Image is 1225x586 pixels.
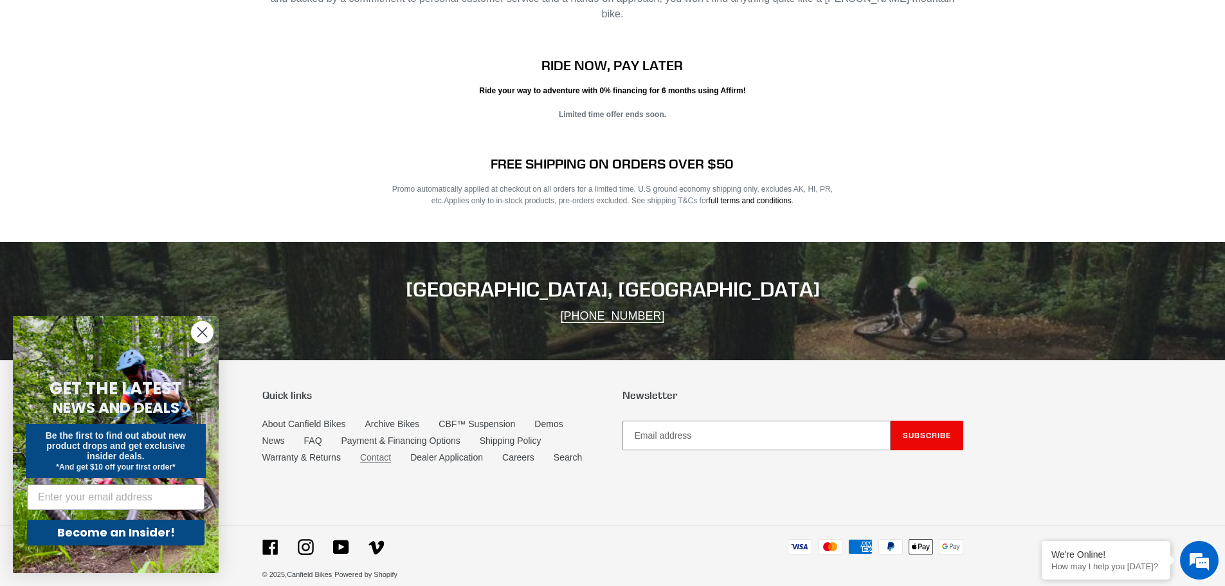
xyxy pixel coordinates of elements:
[709,196,792,205] a: full terms and conditions
[341,435,460,446] a: Payment & Financing Options
[622,421,891,450] input: Email address
[262,389,603,401] p: Quick links
[262,419,346,429] a: About Canfield Bikes
[262,452,341,462] a: Warranty & Returns
[191,321,213,343] button: Close dialog
[56,462,175,472] span: *And get $10 off your first order*
[262,435,285,446] a: News
[502,452,534,462] a: Careers
[46,430,186,461] span: Be the first to find out about new product drops and get exclusive insider deals.
[410,452,483,462] a: Dealer Application
[360,452,391,463] a: Contact
[534,419,563,429] a: Demos
[561,309,665,323] a: [PHONE_NUMBER]
[334,571,397,578] a: Powered by Shopify
[53,398,179,418] span: NEWS AND DEALS
[382,183,843,206] p: Promo automatically applied at checkout on all orders for a limited time. U.S ground economy ship...
[554,452,582,462] a: Search
[382,57,843,73] h2: RIDE NOW, PAY LATER
[559,110,666,119] strong: Limited time offer ends soon.
[262,277,963,302] h2: [GEOGRAPHIC_DATA], [GEOGRAPHIC_DATA]
[287,571,332,578] a: Canfield Bikes
[439,419,515,429] a: CBF™ Suspension
[622,389,963,401] p: Newsletter
[480,435,541,446] a: Shipping Policy
[27,520,204,545] button: Become an Insider!
[262,571,332,578] small: © 2025,
[479,86,745,95] strong: Ride your way to adventure with 0% financing for 6 months using Affirm!
[365,419,419,429] a: Archive Bikes
[1051,562,1161,571] p: How may I help you today?
[891,421,963,450] button: Subscribe
[27,484,204,510] input: Enter your email address
[903,430,951,440] span: Subscribe
[50,377,182,400] span: GET THE LATEST
[304,435,322,446] a: FAQ
[382,156,843,172] h2: FREE SHIPPING ON ORDERS OVER $50
[1051,549,1161,560] div: We're Online!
